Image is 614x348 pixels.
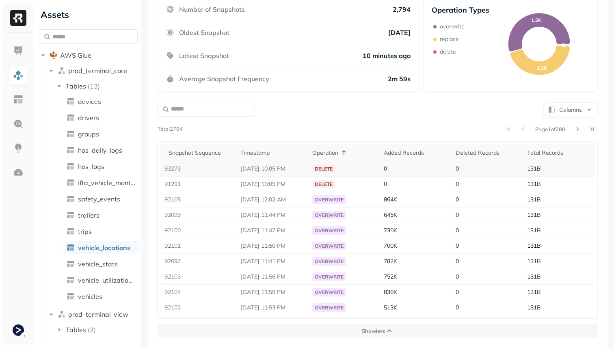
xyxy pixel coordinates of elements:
[13,167,24,178] img: Optimization
[63,257,139,270] a: vehicle_stats
[312,303,346,312] div: overwrite
[240,257,304,265] p: Sep 12, 2025 11:41 PM
[312,242,346,250] div: overwrite
[63,95,139,108] a: devices
[63,225,139,238] a: trips
[10,10,26,26] img: Ryft
[78,211,99,219] span: trailers
[440,23,465,30] p: overwrite
[388,28,411,37] p: [DATE]
[63,128,139,140] a: groups
[63,144,139,157] a: hos_daily_logs
[527,211,541,218] span: 131B
[384,257,397,265] span: 782K
[78,260,118,268] span: vehicle_stats
[160,238,236,254] td: 92101
[543,102,598,117] button: Columns
[456,149,519,157] div: Deleted Records
[312,148,376,158] div: Operation
[88,82,100,90] p: ( 13 )
[240,211,304,219] p: Sep 12, 2025 11:44 PM
[312,180,335,188] div: delete
[240,227,304,234] p: Sep 12, 2025 11:47 PM
[63,192,139,205] a: safety_events
[67,211,75,219] img: table
[13,143,24,153] img: Insights
[78,292,102,300] span: vehicles
[160,223,236,238] td: 92100
[240,165,304,173] p: Sep 13, 2025 10:05 PM
[160,285,236,300] td: 92104
[312,195,346,204] div: overwrite
[527,227,541,234] span: 131B
[78,130,99,138] span: groups
[58,67,66,75] img: namespace
[78,244,130,252] span: vehicle_locations
[388,75,411,83] p: 2m 59s
[13,119,24,129] img: Query Explorer
[240,180,304,188] p: Sep 11, 2025 10:05 PM
[384,273,397,280] span: 752K
[527,288,541,296] span: 131B
[384,149,448,157] div: Added Records
[312,226,346,235] div: overwrite
[535,125,565,133] p: Page 1 of 280
[47,308,138,321] button: prod_terminal_view
[67,244,75,252] img: table
[39,49,138,62] button: AWS Glue
[67,114,75,122] img: table
[312,272,346,281] div: overwrite
[456,180,459,188] span: 0
[384,227,397,234] span: 735K
[240,196,304,203] p: Sep 13, 2025 12:02 AM
[67,195,75,203] img: table
[456,304,459,311] span: 0
[160,177,236,192] td: 91291
[63,274,139,287] a: vehicle_utilization_day
[67,260,75,268] img: table
[68,67,127,75] span: prod_terminal_core
[179,28,229,37] p: Oldest Snapshot
[78,195,120,203] span: safety_events
[384,196,397,203] span: 864K
[312,211,346,219] div: overwrite
[179,5,245,13] p: Number of Snapshots
[384,211,397,218] span: 645K
[240,149,304,157] div: Timestamp
[240,288,304,296] p: Sep 12, 2025 11:59 PM
[78,146,122,154] span: hos_daily_logs
[63,290,139,303] a: vehicles
[63,111,139,124] a: drivers
[384,288,397,296] span: 836K
[527,180,541,188] span: 131B
[66,326,86,334] span: Tables
[456,196,459,203] span: 0
[63,160,139,173] a: hos_logs
[78,276,136,284] span: vehicle_utilization_day
[527,165,541,172] span: 131B
[312,257,346,266] div: overwrite
[240,273,304,281] p: Sep 12, 2025 11:56 PM
[67,292,75,300] img: table
[158,125,183,133] p: Total 2794
[363,52,411,60] p: 10 minutes ago
[440,48,456,56] p: delete
[179,52,229,60] p: Latest Snapshot
[531,17,542,23] text: 1.5K
[50,51,58,59] img: root
[78,97,101,106] span: devices
[240,242,304,250] p: Sep 12, 2025 11:50 PM
[13,45,24,56] img: Dashboard
[384,165,387,172] span: 0
[68,310,128,318] span: prod_terminal_view
[527,257,541,265] span: 131B
[13,324,24,336] img: Terminal
[13,70,24,80] img: Assets
[67,97,75,106] img: table
[179,75,269,83] p: Average Snapshot Frequency
[67,227,75,236] img: table
[240,304,304,311] p: Sep 12, 2025 11:53 PM
[312,288,346,296] div: overwrite
[63,209,139,222] a: trailers
[384,304,397,311] span: 513K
